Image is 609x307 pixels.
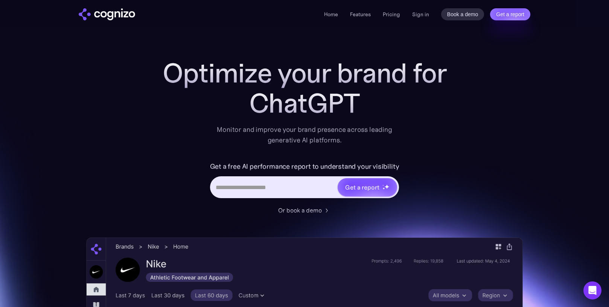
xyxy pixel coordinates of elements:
[350,11,371,18] a: Features
[210,160,399,173] label: Get a free AI performance report to understand your visibility
[337,177,398,197] a: Get a reportstarstarstar
[382,187,385,190] img: star
[384,184,389,189] img: star
[154,88,455,118] div: ChatGPT
[441,8,484,20] a: Book a demo
[583,281,601,299] div: Open Intercom Messenger
[278,206,322,215] div: Or book a demo
[210,160,399,202] form: Hero URL Input Form
[79,8,135,20] a: home
[383,11,400,18] a: Pricing
[79,8,135,20] img: cognizo logo
[212,124,397,145] div: Monitor and improve your brand presence across leading generative AI platforms.
[278,206,331,215] a: Or book a demo
[345,183,379,192] div: Get a report
[412,10,429,19] a: Sign in
[490,8,530,20] a: Get a report
[324,11,338,18] a: Home
[382,185,384,186] img: star
[154,58,455,88] h1: Optimize your brand for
